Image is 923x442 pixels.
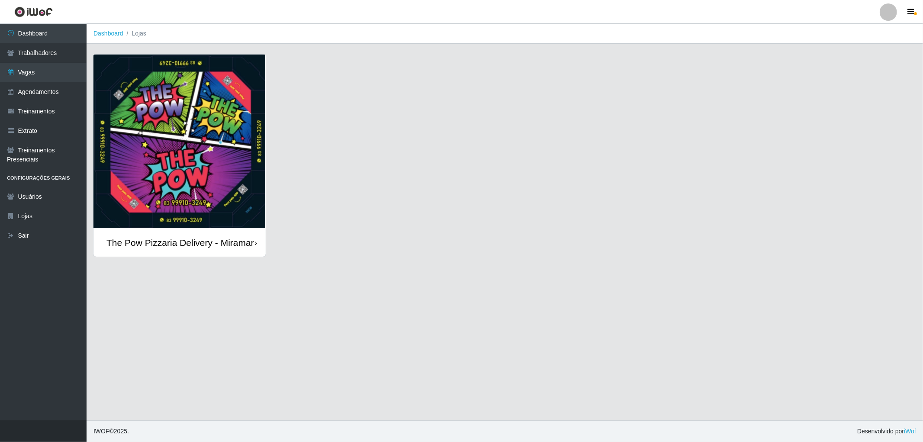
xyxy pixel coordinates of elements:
img: CoreUI Logo [14,6,53,17]
span: © 2025 . [93,427,129,436]
img: cardImg [93,55,266,229]
span: IWOF [93,428,109,435]
div: The Pow Pizzaria Delivery - Miramar [106,237,254,248]
a: iWof [904,428,916,435]
span: Desenvolvido por [857,427,916,436]
a: The Pow Pizzaria Delivery - Miramar [93,55,266,257]
a: Dashboard [93,30,123,37]
nav: breadcrumb [87,24,923,44]
li: Lojas [123,29,146,38]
